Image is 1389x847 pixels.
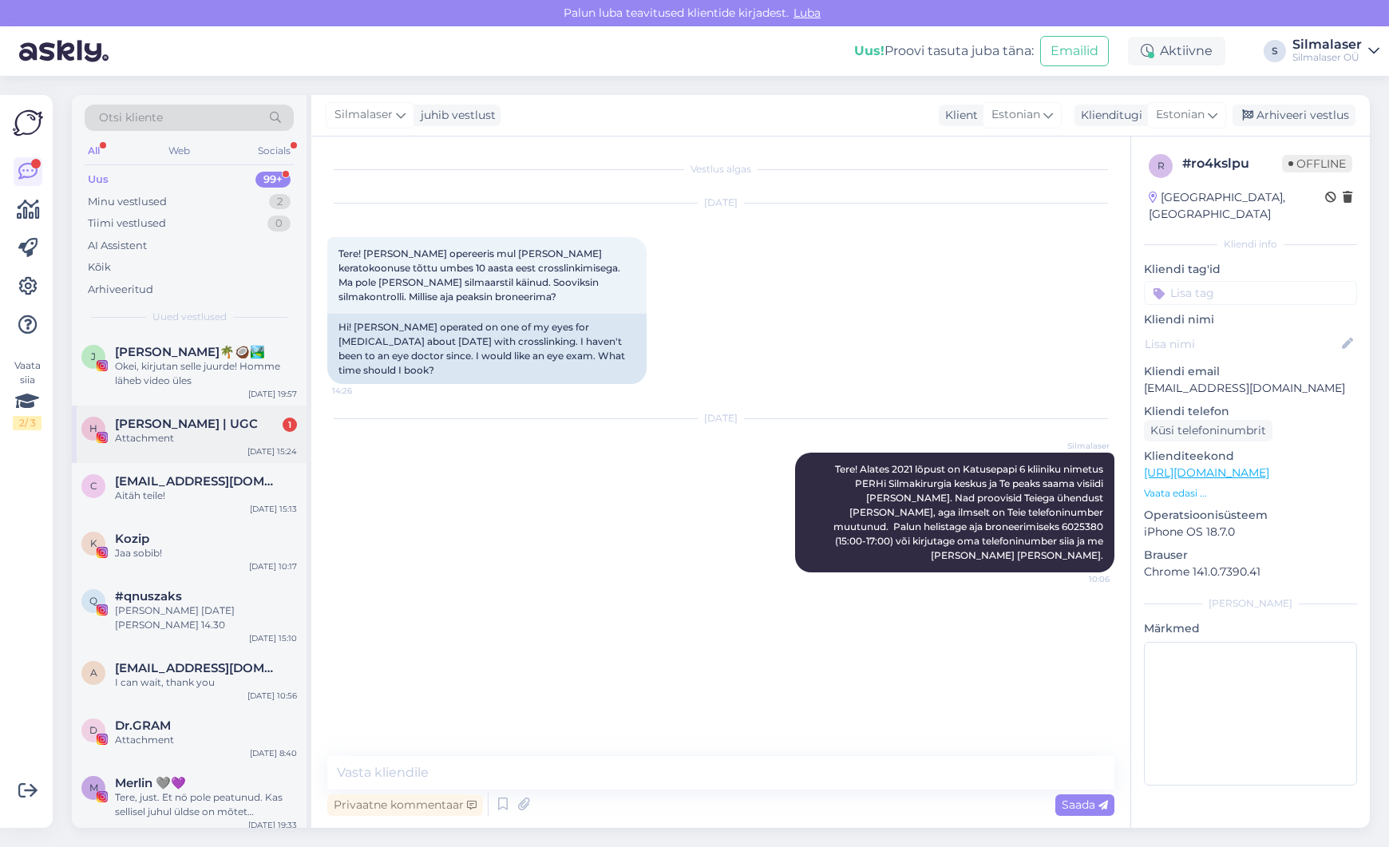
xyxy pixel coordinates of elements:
[88,238,147,254] div: AI Assistent
[115,776,186,790] span: Merlin 🩶💜
[13,358,42,430] div: Vaata siia
[1292,51,1362,64] div: Silmalaser OÜ
[89,422,97,434] span: H
[247,690,297,702] div: [DATE] 10:56
[1157,160,1165,172] span: r
[115,532,149,546] span: Kozip
[152,310,227,324] span: Uued vestlused
[88,172,109,188] div: Uus
[1144,311,1357,328] p: Kliendi nimi
[414,107,496,124] div: juhib vestlust
[89,782,98,794] span: M
[1292,38,1379,64] a: SilmalaserSilmalaser OÜ
[115,661,281,675] span: aulikkihellberg@hotmail.com
[1292,38,1362,51] div: Silmalaser
[1282,155,1352,172] span: Offline
[267,216,291,232] div: 0
[327,196,1114,210] div: [DATE]
[1144,448,1357,465] p: Klienditeekond
[115,790,297,819] div: Tere, just. Et nö pole peatunud. Kas sellisel juhul üldse on mõtet kontrollida, kas sobiksin oper...
[327,411,1114,425] div: [DATE]
[1040,36,1109,66] button: Emailid
[283,418,297,432] div: 1
[327,794,483,816] div: Privaatne kommentaar
[13,416,42,430] div: 2 / 3
[1145,335,1339,353] input: Lisa nimi
[99,109,163,126] span: Otsi kliente
[1062,798,1108,812] span: Saada
[115,546,297,560] div: Jaa sobib!
[249,632,297,644] div: [DATE] 15:10
[88,259,111,275] div: Kõik
[165,141,193,161] div: Web
[115,604,297,632] div: [PERSON_NAME] [DATE][PERSON_NAME] 14.30
[269,194,291,210] div: 2
[854,42,1034,61] div: Proovi tasuta juba täna:
[88,216,166,232] div: Tiimi vestlused
[115,675,297,690] div: I can wait, thank you
[327,162,1114,176] div: Vestlus algas
[13,108,43,138] img: Askly Logo
[1144,524,1357,540] p: iPhone OS 18.7.0
[248,819,297,831] div: [DATE] 19:33
[255,172,291,188] div: 99+
[991,106,1040,124] span: Estonian
[1156,106,1205,124] span: Estonian
[250,747,297,759] div: [DATE] 8:40
[833,463,1106,561] span: Tere! Alates 2021 lõpust on Katusepapi 6 kliiniku nimetus PERHi Silmakirurgia keskus ja Te peaks ...
[1149,189,1325,223] div: [GEOGRAPHIC_DATA], [GEOGRAPHIC_DATA]
[327,314,647,384] div: Hi! [PERSON_NAME] operated on one of my eyes for [MEDICAL_DATA] about [DATE] with crosslinking. I...
[1144,465,1269,480] a: [URL][DOMAIN_NAME]
[1182,154,1282,173] div: # ro4kslpu
[115,474,281,489] span: Caroline48250@hotmail.com
[1144,620,1357,637] p: Märkmed
[1050,440,1110,452] span: Silmalaser
[249,560,297,572] div: [DATE] 10:17
[90,480,97,492] span: C
[1233,105,1355,126] div: Arhiveeri vestlus
[115,345,265,359] span: Janete Aas🌴🥥🏞️
[88,194,167,210] div: Minu vestlused
[1074,107,1142,124] div: Klienditugi
[88,282,153,298] div: Arhiveeritud
[91,350,96,362] span: J
[115,417,258,431] span: Helge Kalde | UGC
[1144,507,1357,524] p: Operatsioonisüsteem
[1144,281,1357,305] input: Lisa tag
[115,431,297,445] div: Attachment
[1144,403,1357,420] p: Kliendi telefon
[247,445,297,457] div: [DATE] 15:24
[1144,363,1357,380] p: Kliendi email
[1144,547,1357,564] p: Brauser
[789,6,825,20] span: Luba
[90,667,97,679] span: a
[1144,237,1357,251] div: Kliendi info
[89,595,97,607] span: q
[89,724,97,736] span: D
[1144,380,1357,397] p: [EMAIL_ADDRESS][DOMAIN_NAME]
[90,537,97,549] span: K
[115,733,297,747] div: Attachment
[115,489,297,503] div: Aitäh teile!
[1264,40,1286,62] div: S
[334,106,393,124] span: Silmalaser
[854,43,884,58] b: Uus!
[939,107,978,124] div: Klient
[115,718,171,733] span: Dr.GRAM
[1144,564,1357,580] p: Chrome 141.0.7390.41
[1050,573,1110,585] span: 10:06
[1144,261,1357,278] p: Kliendi tag'id
[248,388,297,400] div: [DATE] 19:57
[85,141,103,161] div: All
[332,385,392,397] span: 14:26
[1128,37,1225,65] div: Aktiivne
[115,589,182,604] span: #qnuszaks
[250,503,297,515] div: [DATE] 15:13
[1144,486,1357,501] p: Vaata edasi ...
[1144,420,1272,441] div: Küsi telefoninumbrit
[1144,596,1357,611] div: [PERSON_NAME]
[115,359,297,388] div: Okei, kirjutan selle juurde! Homme läheb video üles
[255,141,294,161] div: Socials
[338,247,623,303] span: Tere! [PERSON_NAME] opereeris mul [PERSON_NAME] keratokoonuse tõttu umbes 10 aasta eest crosslink...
